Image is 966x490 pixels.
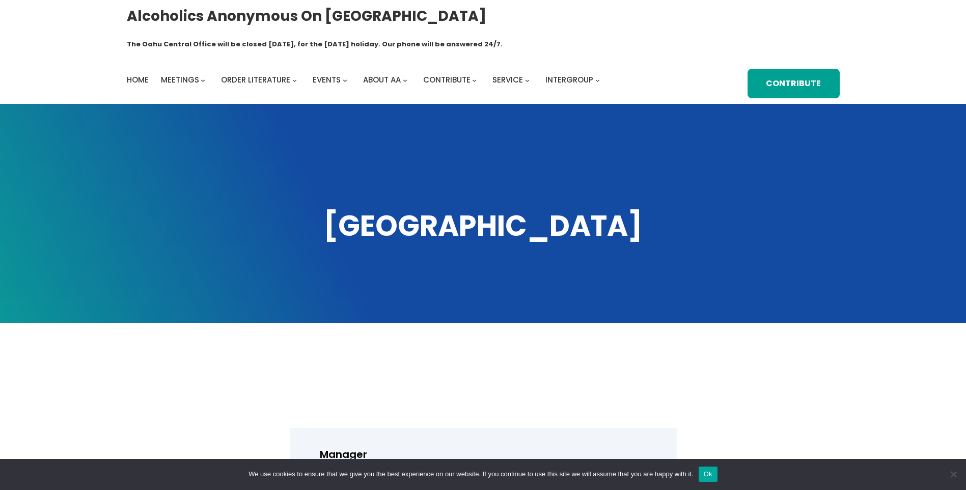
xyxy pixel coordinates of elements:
span: About AA [363,74,401,85]
span: We use cookies to ensure that we give you the best experience on our website. If you continue to ... [249,469,693,479]
p: Manager [320,446,659,464]
button: Ok [699,467,717,482]
button: Service submenu [525,78,530,83]
span: Order Literature [221,74,290,85]
a: Intergroup [545,73,593,87]
nav: Intergroup [127,73,603,87]
button: Contribute submenu [472,78,477,83]
a: Home [127,73,149,87]
button: Meetings submenu [201,78,205,83]
button: Order Literature submenu [292,78,297,83]
a: Service [492,73,523,87]
span: Service [492,74,523,85]
a: Alcoholics Anonymous on [GEOGRAPHIC_DATA] [127,4,486,29]
h1: The Oahu Central Office will be closed [DATE], for the [DATE] holiday. Our phone will be answered... [127,39,503,49]
h1: [GEOGRAPHIC_DATA] [127,207,840,246]
button: Events submenu [343,78,347,83]
a: Contribute [748,69,839,98]
span: Intergroup [545,74,593,85]
span: No [948,469,958,479]
span: Home [127,74,149,85]
button: About AA submenu [403,78,407,83]
button: Intergroup submenu [595,78,600,83]
span: Meetings [161,74,199,85]
a: Events [313,73,341,87]
a: About AA [363,73,401,87]
span: Events [313,74,341,85]
a: Contribute [423,73,471,87]
span: Contribute [423,74,471,85]
a: Meetings [161,73,199,87]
